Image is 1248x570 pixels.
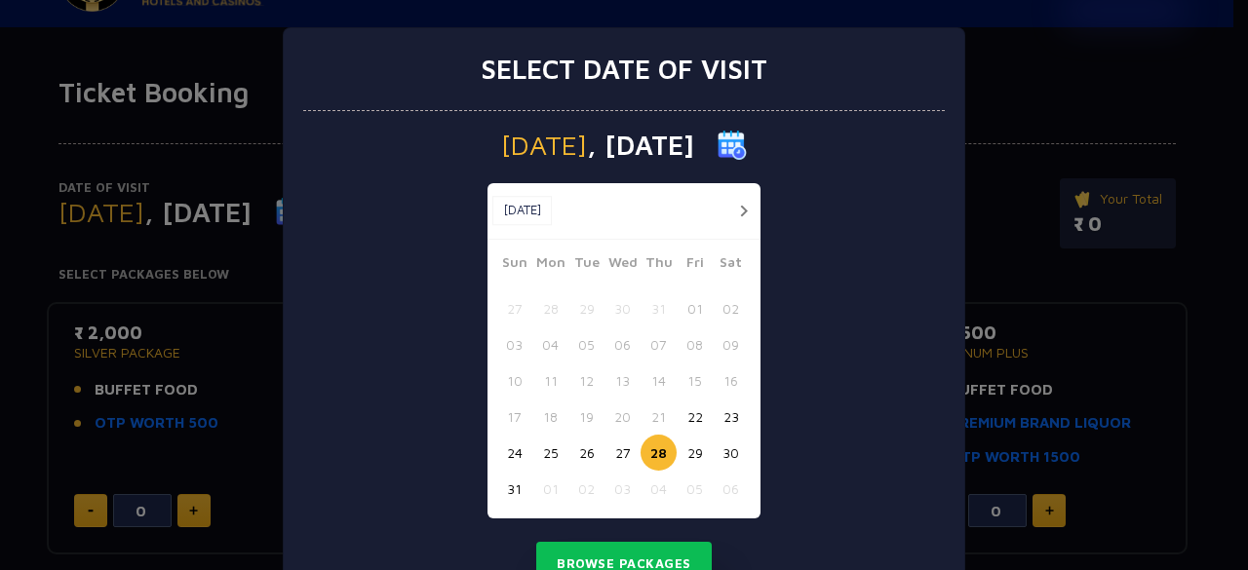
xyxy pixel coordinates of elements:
button: 02 [568,471,604,507]
button: [DATE] [492,196,552,225]
button: 18 [532,399,568,435]
button: 30 [713,435,749,471]
img: calender icon [718,131,747,160]
button: 31 [641,290,677,326]
button: 12 [568,362,604,399]
button: 14 [641,362,677,399]
span: [DATE] [501,132,587,159]
button: 05 [677,471,713,507]
span: Sat [713,251,749,279]
button: 04 [532,326,568,362]
button: 29 [677,435,713,471]
button: 09 [713,326,749,362]
button: 31 [496,471,532,507]
button: 21 [641,399,677,435]
button: 28 [641,435,677,471]
button: 05 [568,326,604,362]
button: 19 [568,399,604,435]
span: Mon [532,251,568,279]
button: 01 [532,471,568,507]
button: 26 [568,435,604,471]
button: 16 [713,362,749,399]
button: 24 [496,435,532,471]
button: 06 [604,326,641,362]
button: 03 [496,326,532,362]
span: Sun [496,251,532,279]
span: Fri [677,251,713,279]
button: 11 [532,362,568,399]
button: 22 [677,399,713,435]
button: 06 [713,471,749,507]
span: Wed [604,251,641,279]
button: 17 [496,399,532,435]
button: 01 [677,290,713,326]
button: 08 [677,326,713,362]
span: , [DATE] [587,132,694,159]
button: 23 [713,399,749,435]
button: 25 [532,435,568,471]
span: Thu [641,251,677,279]
button: 10 [496,362,532,399]
button: 04 [641,471,677,507]
button: 15 [677,362,713,399]
button: 30 [604,290,641,326]
button: 29 [568,290,604,326]
button: 28 [532,290,568,326]
button: 27 [604,435,641,471]
button: 02 [713,290,749,326]
span: Tue [568,251,604,279]
button: 27 [496,290,532,326]
button: 20 [604,399,641,435]
button: 13 [604,362,641,399]
button: 07 [641,326,677,362]
h3: Select date of visit [481,53,767,86]
button: 03 [604,471,641,507]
